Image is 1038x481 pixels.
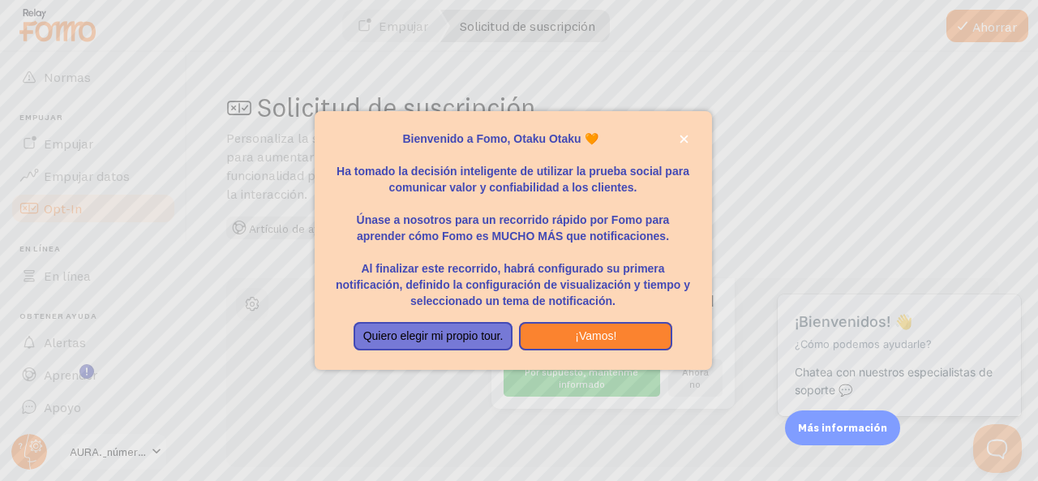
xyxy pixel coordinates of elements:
font: Más información [798,421,887,434]
font: Bienvenido a Fomo, Otaku Otaku 🧡 [402,132,598,145]
button: Quiero elegir mi propio tour. [354,322,513,351]
font: Ha tomado la decisión inteligente de utilizar la prueba social para comunicar valor y confiabilid... [337,165,689,194]
div: Bienvenido a Fomo, Otaku Otaku 🧡Has tomado la decisión inteligente de usar la Prueba Social para ... [315,111,712,371]
font: Únase a nosotros para un recorrido rápido por Fomo para aprender cómo Fomo es MUCHO MÁS que notif... [357,213,670,243]
button: ¡Vamos! [519,322,672,351]
font: Al finalizar este recorrido, habrá configurado su primera notificación, definido la configuración... [336,262,690,307]
font: ¡Vamos! [575,329,616,342]
button: cerca, [676,131,693,148]
div: Más información [785,410,900,445]
font: Quiero elegir mi propio tour. [363,329,504,342]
